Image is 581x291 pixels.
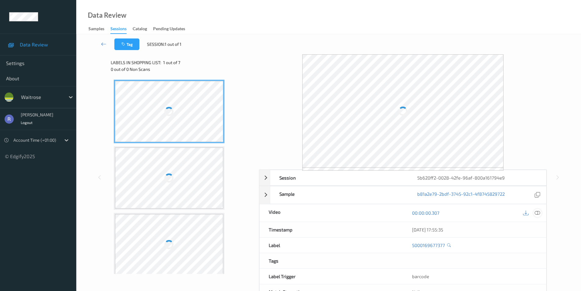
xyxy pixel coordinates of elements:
[111,66,255,72] div: 0 out of 0 Non Scans
[408,170,546,185] div: 5b620ff2-0028-42fe-96af-800a161794e9
[412,227,537,233] div: [DATE] 17:55:35
[114,38,139,50] button: Tag
[260,238,403,253] div: Label
[153,25,191,33] a: Pending Updates
[111,60,161,66] span: Labels in shopping list:
[147,41,165,47] span: Session:
[270,170,408,185] div: Session
[88,25,110,33] a: Samples
[88,12,126,18] div: Data Review
[110,26,127,34] div: Sessions
[133,25,153,33] a: Catalog
[403,269,546,284] div: barcode
[88,26,104,33] div: Samples
[417,191,505,199] a: b81a2e79-2bdf-3745-92c1-4f8745829722
[259,170,547,186] div: Session5b620ff2-0028-42fe-96af-800a161794e9
[412,242,445,248] a: 5000169677377
[412,210,439,216] a: 00:00:00.307
[260,204,403,222] div: Video
[270,186,408,204] div: Sample
[133,26,147,33] div: Catalog
[260,253,403,268] div: Tags
[163,60,180,66] span: 1 out of 7
[259,186,547,204] div: Sampleb81a2e79-2bdf-3745-92c1-4f8745829722
[260,269,403,284] div: Label Trigger
[165,41,181,47] span: 1 out of 1
[260,222,403,237] div: Timestamp
[153,26,185,33] div: Pending Updates
[110,25,133,34] a: Sessions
